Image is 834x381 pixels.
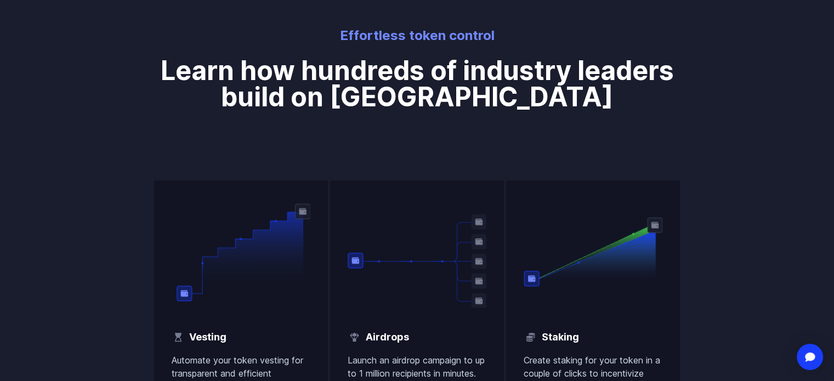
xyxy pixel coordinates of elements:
div: Open Intercom Messenger [797,344,823,370]
p: Effortless token control [152,27,683,44]
h1: Learn how hundreds of industry leaders build on [GEOGRAPHIC_DATA] [152,44,683,110]
h2: Vesting [189,329,226,345]
img: title icon [524,331,537,344]
img: title icon [348,331,361,344]
img: title icon [172,331,185,344]
p: Launch an airdrop campaign to up to 1 million recipients in minutes. [348,354,486,380]
h2: Staking [542,329,579,345]
h2: Airdrops [366,329,409,345]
